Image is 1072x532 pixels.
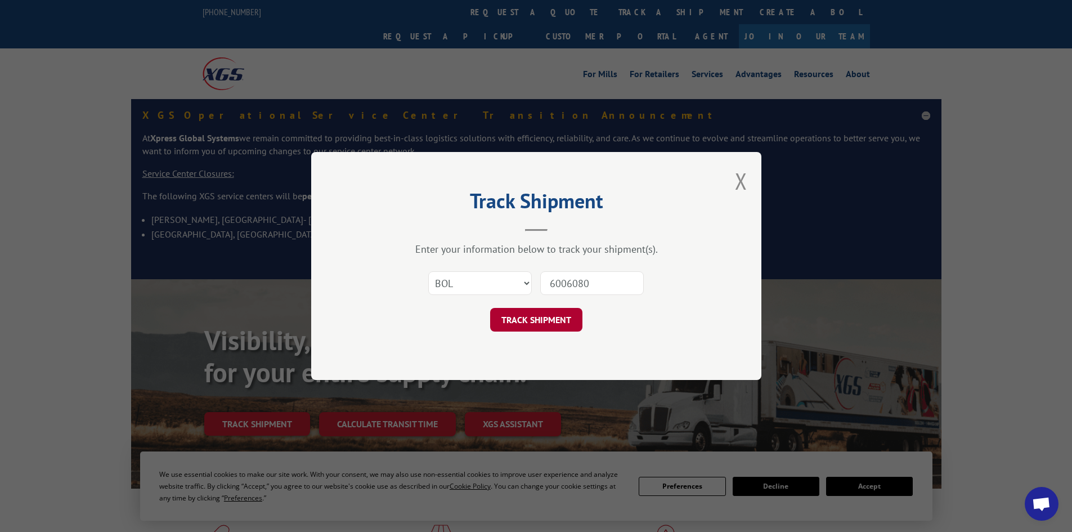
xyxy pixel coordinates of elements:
button: Close modal [735,166,747,196]
input: Number(s) [540,271,644,295]
div: Enter your information below to track your shipment(s). [367,243,705,256]
button: TRACK SHIPMENT [490,308,582,332]
a: Open chat [1025,487,1058,521]
h2: Track Shipment [367,193,705,214]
